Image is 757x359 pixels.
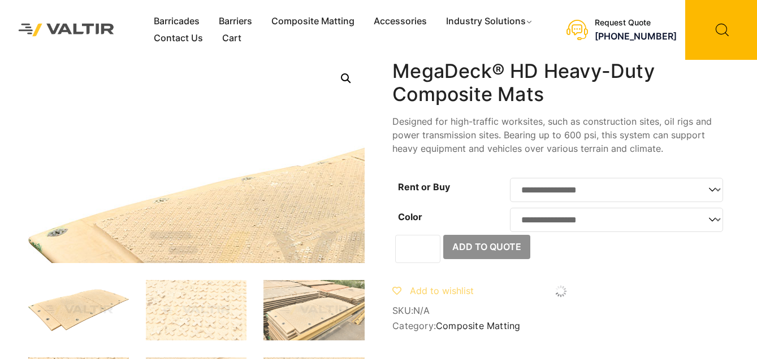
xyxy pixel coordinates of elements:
a: Barriers [209,13,262,30]
input: Product quantity [395,235,440,263]
a: Barricades [144,13,209,30]
h1: MegaDeck® HD Heavy-Duty Composite Mats [392,60,729,106]
img: MegaDeck_1.jpg [146,280,246,340]
span: SKU: [392,305,729,316]
span: Category: [392,321,729,331]
a: Accessories [364,13,436,30]
img: Valtir Rentals [8,14,124,46]
div: Request Quote [595,18,677,28]
a: Composite Matting [262,13,364,30]
label: Rent or Buy [398,181,450,192]
label: Color [398,211,422,222]
a: Industry Solutions [436,13,543,30]
a: Contact Us [144,30,213,47]
a: [PHONE_NUMBER] [595,30,677,42]
button: Add to Quote [443,235,530,260]
a: Composite Matting [436,320,520,331]
a: Cart [213,30,251,47]
p: Designed for high-traffic worksites, such as construction sites, oil rigs and power transmission ... [392,115,729,155]
span: N/A [413,305,430,316]
img: MegaDeck_3Q.jpg [28,280,129,340]
img: MegaDeck_3.jpg [263,280,364,340]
